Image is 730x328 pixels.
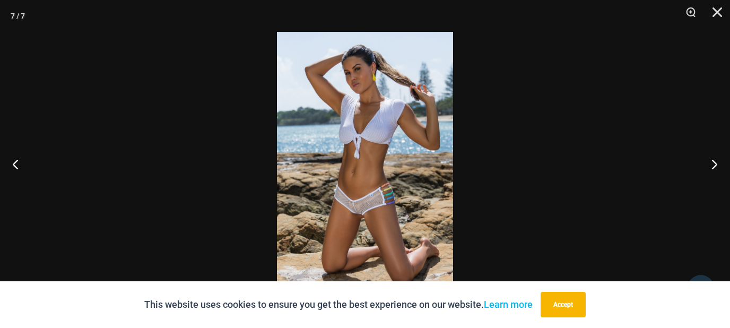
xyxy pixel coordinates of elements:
p: This website uses cookies to ensure you get the best experience on our website. [144,297,533,313]
a: Learn more [484,299,533,310]
img: Slip Stream White Multi 5024 Shorts 14 [277,32,453,296]
div: 7 / 7 [11,8,25,24]
button: Next [690,137,730,191]
button: Accept [541,292,586,317]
